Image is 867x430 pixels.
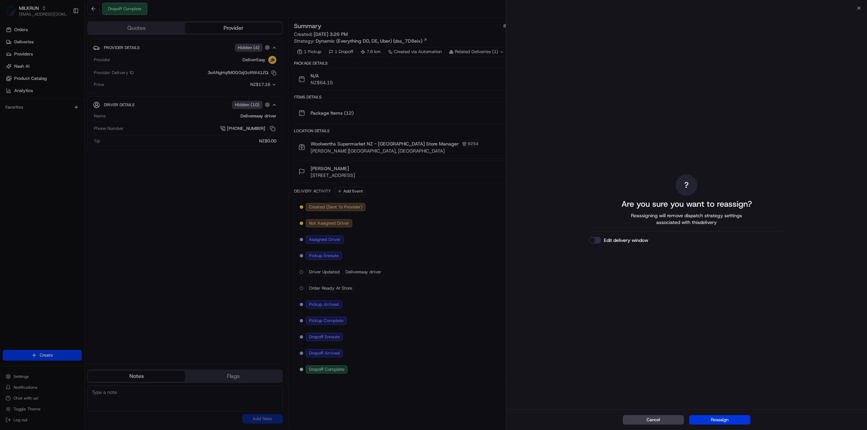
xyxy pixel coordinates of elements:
[623,415,684,425] button: Cancel
[621,199,752,209] h2: Are you sure you want to reassign?
[621,212,752,226] span: Reassigning will remove dispatch strategy settings associated with this delivery
[604,237,648,244] label: Edit delivery window
[676,174,697,196] div: ?
[689,415,750,425] button: Reassign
